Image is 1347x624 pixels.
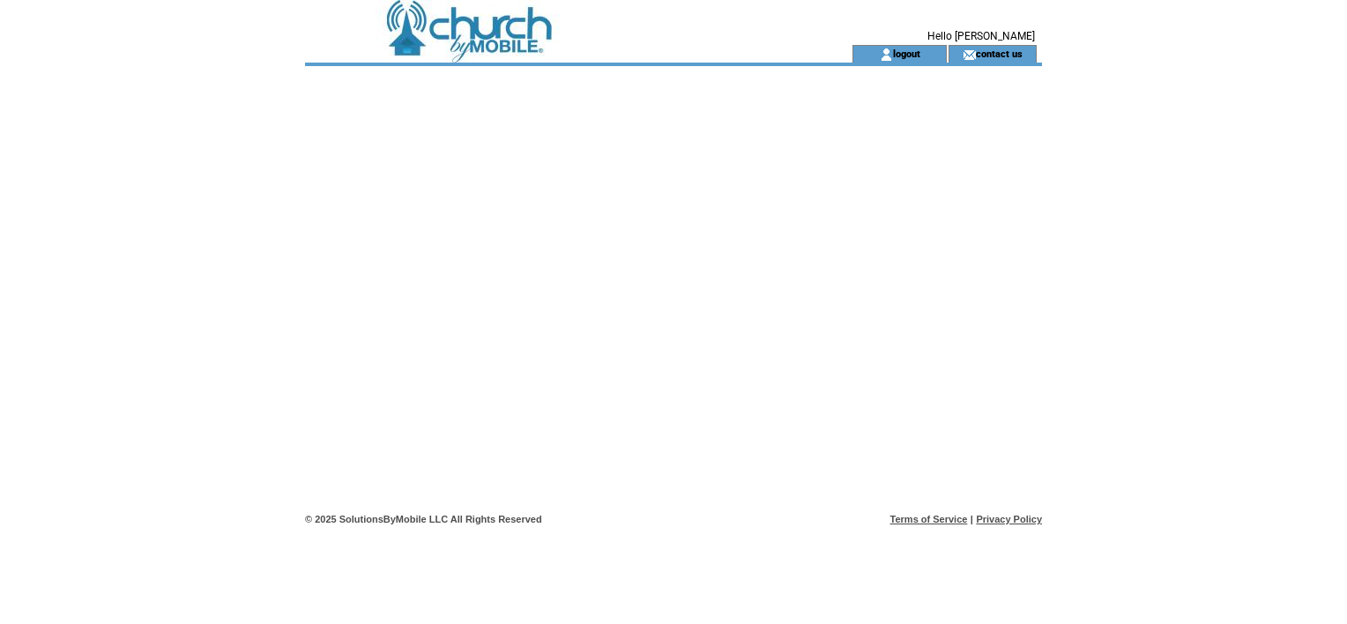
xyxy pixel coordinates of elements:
[880,48,893,62] img: account_icon.gif
[890,514,968,524] a: Terms of Service
[971,514,973,524] span: |
[893,48,920,59] a: logout
[963,48,976,62] img: contact_us_icon.gif
[976,514,1042,524] a: Privacy Policy
[305,514,542,524] span: © 2025 SolutionsByMobile LLC All Rights Reserved
[976,48,1023,59] a: contact us
[927,30,1035,42] span: Hello [PERSON_NAME]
